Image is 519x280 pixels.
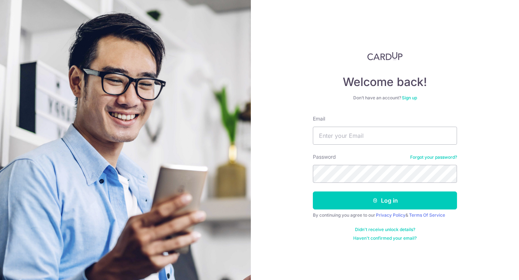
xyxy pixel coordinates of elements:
[409,212,445,218] a: Terms Of Service
[313,191,457,209] button: Log in
[313,153,336,161] label: Password
[355,227,415,232] a: Didn't receive unlock details?
[402,95,417,100] a: Sign up
[376,212,405,218] a: Privacy Policy
[367,52,403,60] img: CardUp Logo
[353,235,417,241] a: Haven't confirmed your email?
[313,212,457,218] div: By continuing you agree to our &
[410,154,457,160] a: Forgot your password?
[313,127,457,145] input: Enter your Email
[313,115,325,122] label: Email
[313,95,457,101] div: Don’t have an account?
[313,75,457,89] h4: Welcome back!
